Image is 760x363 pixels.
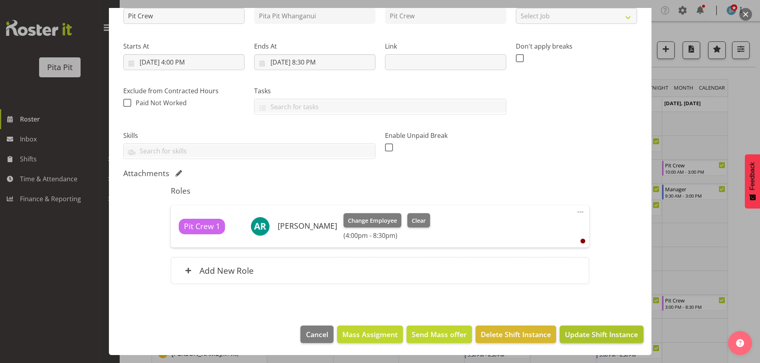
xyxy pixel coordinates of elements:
[412,216,426,225] span: Clear
[343,213,401,228] button: Change Employee
[171,186,589,196] h5: Roles
[123,8,245,24] input: Shift Instance Name
[385,41,506,51] label: Link
[745,154,760,208] button: Feedback - Show survey
[255,100,506,113] input: Search for tasks
[337,326,403,343] button: Mass Assigment
[300,326,333,343] button: Cancel
[184,221,220,232] span: Pit Crew 1
[123,169,169,178] h5: Attachments
[124,145,375,157] input: Search for skills
[343,232,430,239] h6: (4:00pm - 8:30pm)
[123,54,245,70] input: Click to select...
[749,162,756,190] span: Feedback
[476,326,556,343] button: Delete Shift Instance
[385,131,506,140] label: Enable Unpaid Break
[254,54,375,70] input: Click to select...
[123,41,245,51] label: Starts At
[199,265,254,276] h6: Add New Role
[560,326,643,343] button: Update Shift Instance
[254,86,506,96] label: Tasks
[736,339,744,347] img: help-xxl-2.png
[580,239,585,243] div: User is clocked out
[348,216,397,225] span: Change Employee
[407,326,472,343] button: Send Mass offer
[516,41,637,51] label: Don't apply breaks
[481,329,551,339] span: Delete Shift Instance
[254,41,375,51] label: Ends At
[123,131,375,140] label: Skills
[412,329,467,339] span: Send Mass offer
[342,329,398,339] span: Mass Assigment
[123,86,245,96] label: Exclude from Contracted Hours
[136,98,187,107] span: Paid Not Worked
[407,213,430,228] button: Clear
[251,217,270,236] img: abby-roy10337.jpg
[306,329,328,339] span: Cancel
[278,222,337,230] h6: [PERSON_NAME]
[565,329,638,339] span: Update Shift Instance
